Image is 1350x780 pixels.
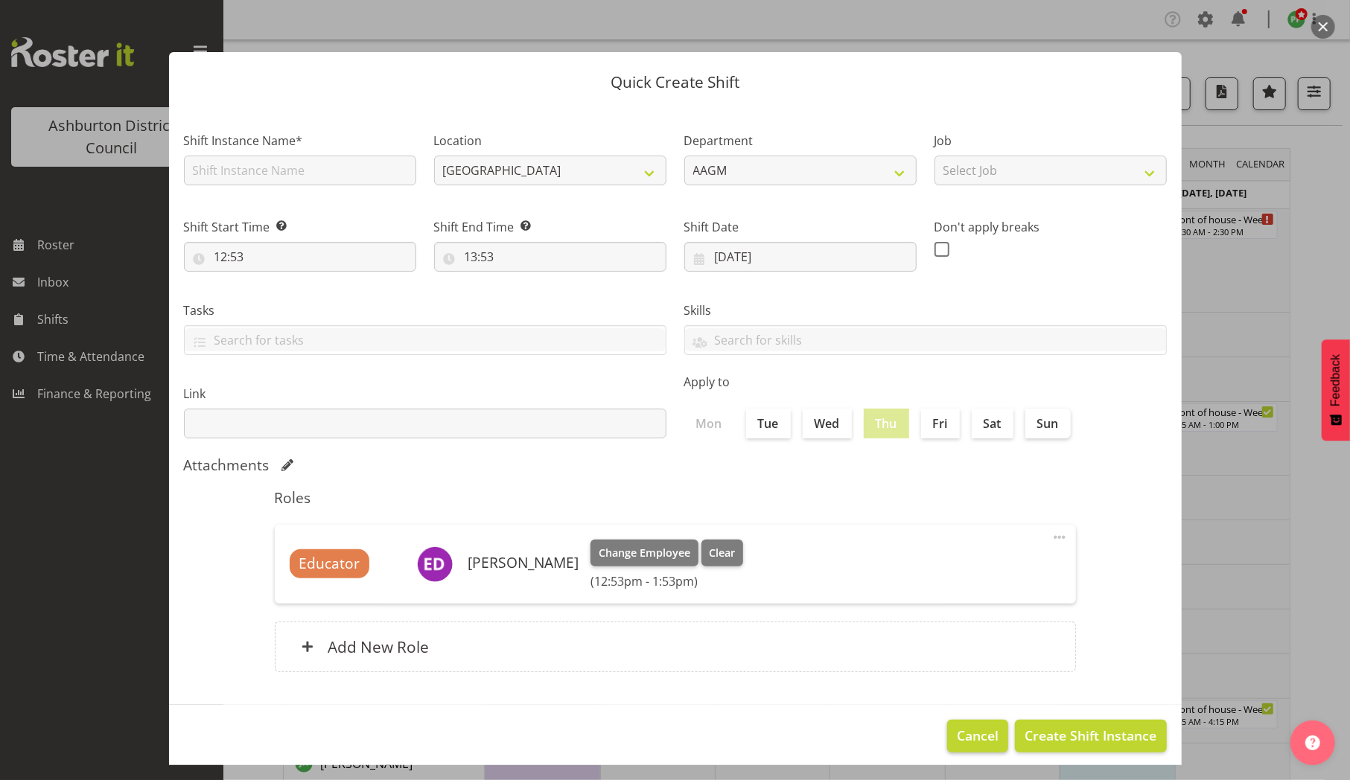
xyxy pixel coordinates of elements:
label: Link [184,385,666,403]
span: Create Shift Instance [1025,726,1156,745]
h6: (12:53pm - 1:53pm) [590,574,743,589]
label: Shift Instance Name* [184,132,416,150]
h6: Add New Role [328,637,430,656]
input: Click to select... [434,242,666,272]
span: Change Employee [599,545,690,561]
label: Tue [746,409,791,438]
p: Quick Create Shift [184,74,1167,90]
button: Change Employee [590,540,698,566]
span: Feedback [1329,354,1343,406]
input: Search for tasks [185,328,666,351]
h6: [PERSON_NAME] [468,554,579,571]
img: esther-deans11715.jpg [417,546,453,582]
button: Cancel [947,720,1008,752]
span: Cancel [957,726,999,745]
label: Thu [864,409,909,438]
input: Search for skills [685,328,1166,351]
label: Shift Start Time [184,218,416,236]
label: Wed [803,409,852,438]
label: Fri [921,409,960,438]
label: Shift Date [684,218,917,236]
span: Educator [299,553,360,575]
label: Sat [972,409,1013,438]
button: Create Shift Instance [1015,720,1166,752]
label: Department [684,132,917,150]
input: Shift Instance Name [184,156,416,185]
button: Clear [701,540,744,566]
label: Sun [1025,409,1071,438]
label: Don't apply breaks [935,218,1167,236]
label: Shift End Time [434,218,666,236]
label: Skills [684,301,1167,319]
label: Mon [684,409,734,438]
input: Click to select... [684,242,917,272]
label: Location [434,132,666,150]
input: Click to select... [184,242,416,272]
img: help-xxl-2.png [1305,735,1320,750]
h5: Roles [275,489,1076,507]
label: Apply to [684,373,1167,391]
button: Feedback - Show survey [1322,339,1350,441]
h5: Attachments [184,456,270,474]
label: Tasks [184,301,666,319]
label: Job [935,132,1167,150]
span: Clear [709,545,735,561]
